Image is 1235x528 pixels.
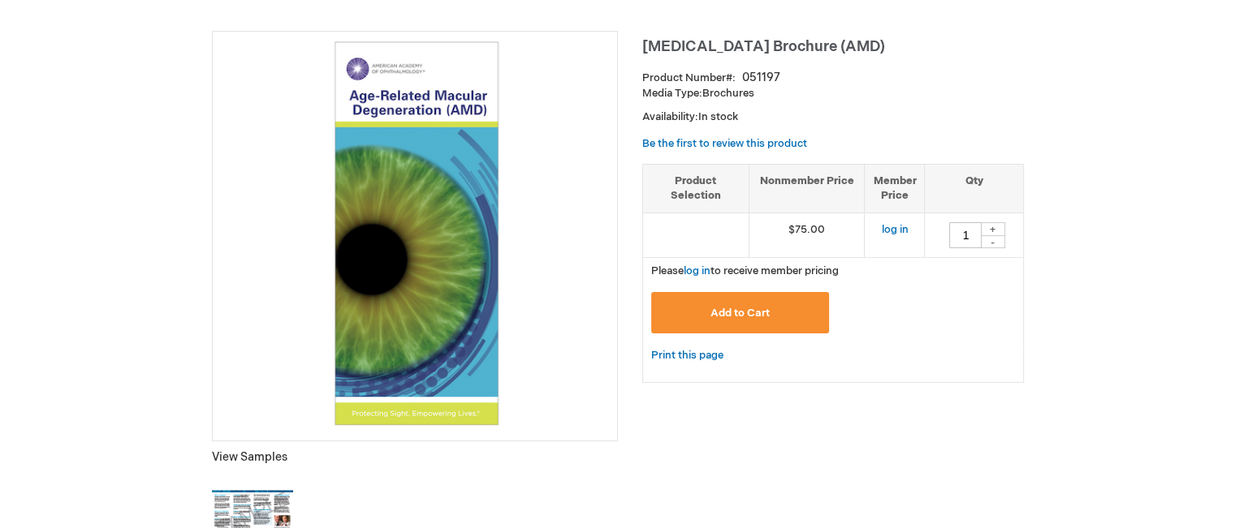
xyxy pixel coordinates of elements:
p: Brochures [642,86,1024,101]
th: Product Selection [643,164,749,212]
th: Qty [925,164,1023,212]
p: Availability: [642,109,1024,125]
a: log in [684,264,710,277]
input: Qty [949,222,982,248]
th: Member Price [865,164,925,212]
button: Add to Cart [651,292,830,333]
a: Be the first to review this product [642,137,807,150]
div: 051197 [742,70,780,86]
span: Please to receive member pricing [651,264,839,277]
span: In stock [698,110,738,123]
td: $75.00 [749,212,865,257]
img: Age-Related Macular Degeneration Brochure (AMD) [221,40,609,427]
strong: Media Type: [642,87,702,100]
span: [MEDICAL_DATA] Brochure (AMD) [642,38,885,55]
div: + [981,222,1005,236]
span: Add to Cart [710,307,770,320]
a: log in [881,223,908,236]
div: - [981,235,1005,248]
strong: Product Number [642,71,736,84]
th: Nonmember Price [749,164,865,212]
a: Print this page [651,346,723,366]
p: View Samples [212,449,618,466]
